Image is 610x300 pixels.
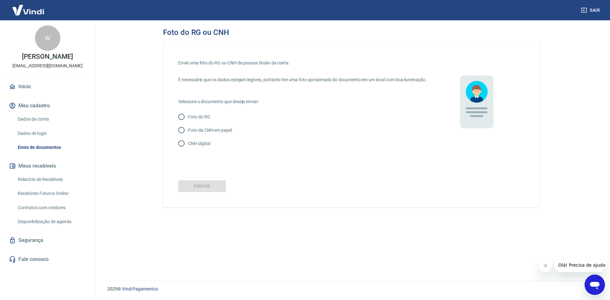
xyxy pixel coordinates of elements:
p: Selecione o documento que deseja enviar: [178,98,427,105]
h3: Foto do RG ou CNH [163,28,229,37]
p: É necessário que os dados estejam legíveis, portanto tire uma foto aproximada do documento em um ... [178,77,427,83]
button: Meus recebíveis [8,159,87,173]
p: Foto do RG [188,114,210,120]
a: Vindi Pagamentos [122,286,158,291]
p: Foto da CNH em papel [188,127,232,134]
a: Segurança [8,233,87,247]
button: Meu cadastro [8,99,87,113]
img: 9UttyuGgyT+7LlLseZI9Bh5IL9fdlyU7YsUREGKXXh6YNWHhDkCHSobsCnUJ8bxtmpXAruDXapAwAAAAAAAAAAAAAAAAAAAAA... [429,57,524,152]
iframe: Fechar mensagem [539,259,552,272]
iframe: Botão para abrir a janela de mensagens [585,275,605,295]
img: Vindi [8,0,49,20]
iframe: Mensagem da empresa [554,258,605,272]
p: [EMAIL_ADDRESS][DOMAIN_NAME] [12,63,83,69]
span: Olá! Precisa de ajuda? [4,4,53,10]
a: Recebíveis Futuros Online [15,187,87,200]
a: Envio de documentos [15,141,87,154]
a: Disponibilização de agenda [15,215,87,228]
p: [PERSON_NAME] [22,53,73,60]
a: Dados de login [15,127,87,140]
a: Contratos com credores [15,201,87,214]
div: W [35,25,60,51]
a: Início [8,80,87,94]
a: Fale conosco [8,252,87,266]
p: Envie uma foto do RG ou CNH da pessoa titular da conta. [178,60,427,66]
a: Dados da conta [15,113,87,126]
button: Sair [579,4,602,16]
p: CNH digital [188,140,210,147]
a: Relatório de Recebíveis [15,173,87,186]
p: 2025 © [107,286,595,292]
